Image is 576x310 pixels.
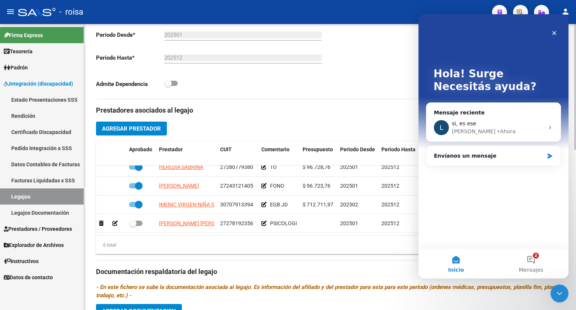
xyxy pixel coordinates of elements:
[96,105,564,116] h3: Prestadores asociados al legajo
[300,141,337,166] datatable-header-cell: Presupuesto
[96,80,164,88] p: Admite Dependencia
[4,257,39,265] span: Instructivos
[258,141,300,166] datatable-header-cell: Comentario
[303,202,333,208] span: $ 712.711,97
[381,146,415,152] span: Periodo Hasta
[102,125,161,132] span: Agregar Prestador
[270,164,277,170] span: TO
[96,31,164,39] p: Periodo Desde
[381,202,399,208] span: 202512
[270,183,284,189] span: FONO
[6,7,15,16] mat-icon: menu
[340,183,358,189] span: 202501
[96,122,167,135] button: Agregar Prestador
[159,183,199,189] span: [PERSON_NAME]
[4,241,64,249] span: Explorador de Archivos
[159,164,203,170] span: HEREDIA SABRINA
[270,202,288,208] span: EGB JD
[220,164,253,170] span: 27280779380
[220,183,253,189] span: 27243121405
[303,183,330,189] span: $ 96.723,76
[378,141,420,166] datatable-header-cell: Periodo Hasta
[159,220,240,226] span: [PERSON_NAME] [PERSON_NAME]
[159,202,223,208] span: IMENIC VIRGEN NIÑA S R L
[418,14,568,278] iframe: Intercom live chat
[4,47,33,56] span: Tesorería
[59,4,83,20] span: - roisa
[96,241,116,249] div: 6 total
[337,141,378,166] datatable-header-cell: Periodo Desde
[4,31,43,39] span: Firma Express
[340,220,358,226] span: 202501
[96,266,564,277] h3: Documentación respaldatoria del legajo
[381,220,399,226] span: 202512
[220,146,232,152] span: CUIT
[156,141,217,166] datatable-header-cell: Prestador
[220,202,253,208] span: 30707913394
[340,146,375,152] span: Periodo Desde
[303,146,333,152] span: Presupuesto
[381,183,399,189] span: 202512
[4,225,72,233] span: Prestadores / Proveedores
[4,80,73,88] span: Integración (discapacidad)
[126,141,156,166] datatable-header-cell: Aprobado
[129,146,152,152] span: Aprobado
[96,54,164,62] p: Periodo Hasta
[340,164,358,170] span: 202501
[381,164,399,170] span: 202512
[340,202,358,208] span: 202502
[96,284,562,299] i: - En este fichero se sube la documentación asociada al legajo. Es información del afiliado y del ...
[550,284,568,302] iframe: Intercom live chat
[4,63,28,72] span: Padrón
[303,164,330,170] span: $ 96.728,76
[4,273,53,281] span: Datos de contacto
[270,220,300,226] span: PSICOLOGIA
[261,146,289,152] span: Comentario
[217,141,258,166] datatable-header-cell: CUIT
[561,7,570,16] mat-icon: person
[220,220,253,226] span: 27278192356
[159,146,183,152] span: Prestador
